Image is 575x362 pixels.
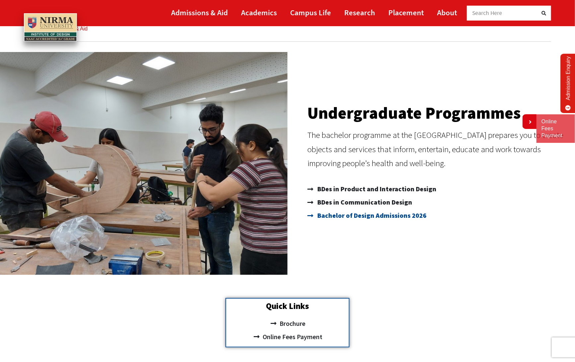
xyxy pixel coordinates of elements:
a: Placement [388,5,424,20]
h2: Undergraduate Programmes [307,105,568,121]
span: Online Fees Payment [261,330,322,343]
a: Admissions & Aid [171,5,228,20]
a: Brochure [229,317,345,330]
a: Campus Life [290,5,331,20]
a: Research [344,5,375,20]
nav: breadcrumb [24,16,551,42]
a: About [437,5,457,20]
span: Bachelor of Design Admissions 2026 [316,209,426,222]
span: BDes in Communication Design [316,196,412,209]
span: Brochure [278,317,305,330]
img: main_logo [24,13,77,42]
p: The bachelor programme at the [GEOGRAPHIC_DATA] prepares you to create objects and services that ... [307,128,568,170]
a: BDes in Product and Interaction Design [307,182,568,196]
a: BDes in Communication Design [307,196,568,209]
a: Academics [241,5,277,20]
a: Bachelor of Design Admissions 2026 [307,209,568,222]
span: Search Here [472,9,502,17]
h2: Quick Links [229,302,345,310]
a: Online Fees Payment [229,330,345,343]
a: Online Fees Payment [542,118,570,139]
span: BDes in Product and Interaction Design [316,182,436,196]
